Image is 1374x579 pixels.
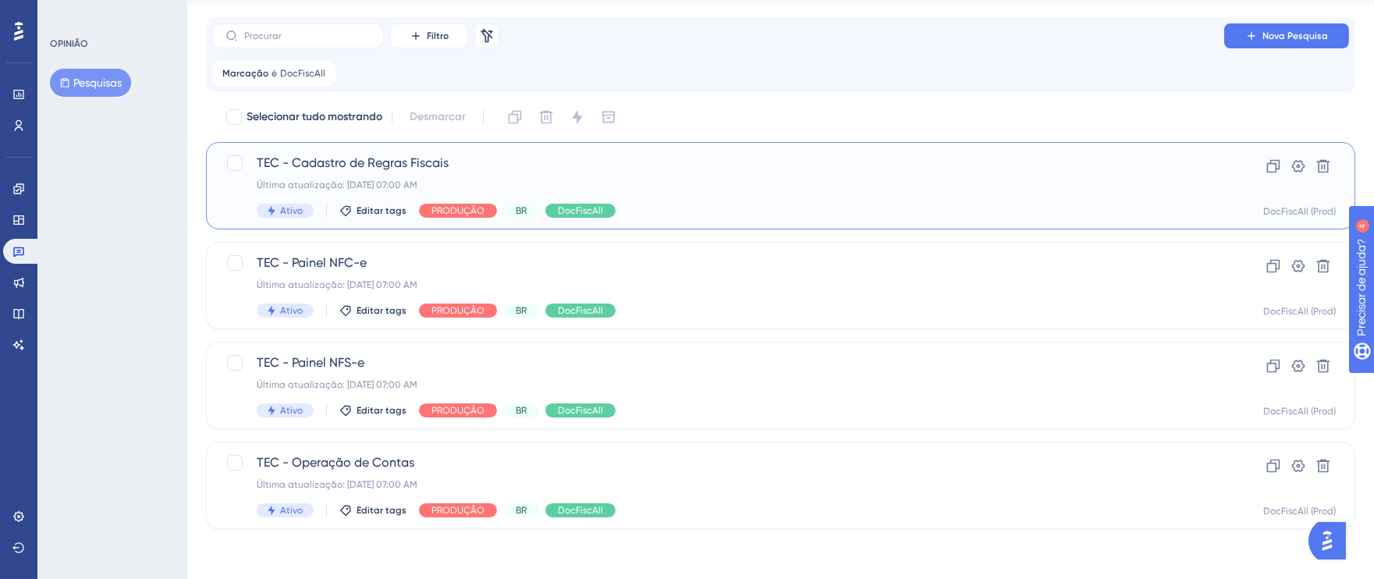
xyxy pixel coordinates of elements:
font: Nova Pesquisa [1262,30,1328,41]
font: DocFiscAll (Prod) [1263,206,1336,217]
font: Editar tags [357,205,407,216]
button: Pesquisas [50,69,131,97]
font: Ativo [280,505,303,516]
font: 4 [145,9,150,18]
font: DocFiscAll (Prod) [1263,506,1336,517]
button: Desmarcar [402,103,474,131]
font: OPINIÃO [50,38,88,49]
font: TEC - Operação de Contas [257,455,414,470]
font: DocFiscAll (Prod) [1263,306,1336,317]
button: Editar tags [339,204,407,217]
font: Filtro [427,30,449,41]
font: DocFiscAll [280,68,325,79]
font: TEC - Painel NFC-e [257,255,367,270]
font: Pesquisas [73,76,122,89]
font: BR [516,205,527,216]
button: Editar tags [339,404,407,417]
font: TEC - Painel NFS-e [257,355,364,370]
font: Ativo [280,305,303,316]
font: Precisar de ajuda? [37,7,134,19]
font: DocFiscAll [558,505,603,516]
font: DocFiscAll [558,205,603,216]
font: BR [516,505,527,516]
font: Última atualização: [DATE] 07:00 AM [257,179,417,190]
font: PRODUÇÃO [431,505,485,516]
input: Procurar [244,30,371,41]
font: Editar tags [357,405,407,416]
font: TEC - Cadastro de Regras Fiscais [257,155,449,170]
font: Selecionar tudo mostrando [247,110,382,123]
font: Editar tags [357,505,407,516]
font: BR [516,405,527,416]
font: Editar tags [357,305,407,316]
font: Última atualização: [DATE] 07:00 AM [257,479,417,490]
button: Filtro [390,23,468,48]
iframe: Iniciador do Assistente de IA do UserGuiding [1308,517,1355,564]
font: DocFiscAll [558,305,603,316]
button: Editar tags [339,304,407,317]
font: PRODUÇÃO [431,205,485,216]
font: PRODUÇÃO [431,405,485,416]
font: DocFiscAll (Prod) [1263,406,1336,417]
font: PRODUÇÃO [431,305,485,316]
font: Ativo [280,405,303,416]
font: DocFiscAll [558,405,603,416]
font: Desmarcar [410,110,466,123]
button: Nova Pesquisa [1224,23,1349,48]
font: é [272,68,277,79]
font: BR [516,305,527,316]
button: Editar tags [339,504,407,517]
font: Marcação [222,68,268,79]
font: Última atualização: [DATE] 07:00 AM [257,379,417,390]
font: Ativo [280,205,303,216]
font: Última atualização: [DATE] 07:00 AM [257,279,417,290]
